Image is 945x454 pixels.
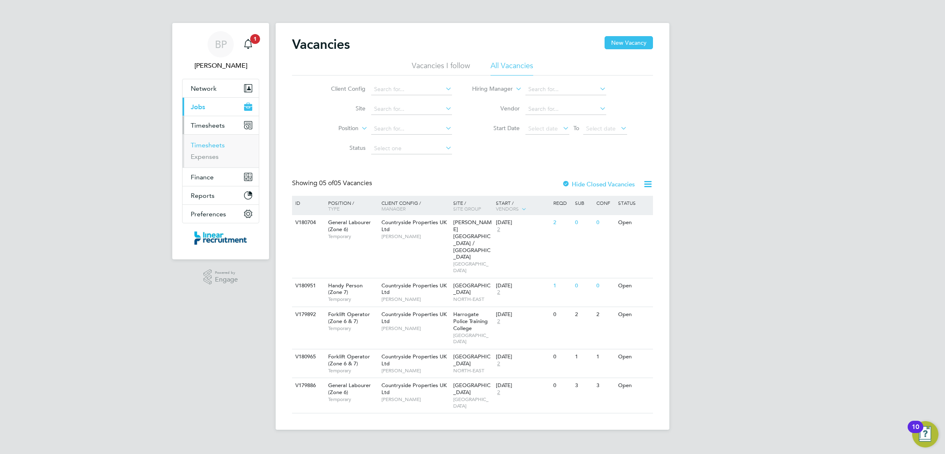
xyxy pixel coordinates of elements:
[573,378,594,393] div: 3
[293,215,322,230] div: V180704
[412,61,470,76] li: Vacancies I follow
[371,143,452,154] input: Select one
[293,196,322,210] div: ID
[573,196,594,210] div: Sub
[322,196,379,216] div: Position /
[381,282,447,296] span: Countryside Properties UK Ltd
[379,196,451,216] div: Client Config /
[573,278,594,293] div: 0
[453,296,492,303] span: NORTH-EAST
[453,382,491,396] span: [GEOGRAPHIC_DATA]
[191,192,215,199] span: Reports
[616,278,652,293] div: Open
[594,215,616,230] div: 0
[453,311,488,332] span: Harrogate Police Training College
[551,278,573,293] div: 1
[573,215,594,230] div: 0
[381,325,449,332] span: [PERSON_NAME]
[551,349,573,365] div: 0
[496,389,501,396] span: 2
[453,396,492,409] span: [GEOGRAPHIC_DATA]
[328,219,371,233] span: General Labourer (Zone 6)
[183,116,259,134] button: Timesheets
[472,124,520,132] label: Start Date
[381,396,449,403] span: [PERSON_NAME]
[491,61,533,76] li: All Vacancies
[594,278,616,293] div: 0
[328,205,340,212] span: Type
[182,31,259,71] a: BP[PERSON_NAME]
[496,289,501,296] span: 2
[292,179,374,188] div: Showing
[616,349,652,365] div: Open
[182,232,259,245] a: Go to home page
[551,307,573,322] div: 0
[381,367,449,374] span: [PERSON_NAME]
[191,85,217,92] span: Network
[594,196,616,210] div: Conf
[191,210,226,218] span: Preferences
[328,311,370,325] span: Forklift Operator (Zone 6 & 7)
[183,168,259,186] button: Finance
[172,23,269,259] nav: Main navigation
[381,296,449,303] span: [PERSON_NAME]
[240,31,256,57] a: 1
[496,282,549,289] div: [DATE]
[551,378,573,393] div: 0
[328,325,377,332] span: Temporary
[466,85,513,93] label: Hiring Manager
[183,186,259,204] button: Reports
[496,205,519,212] span: Vendors
[371,84,452,95] input: Search for...
[371,103,452,115] input: Search for...
[381,233,449,240] span: [PERSON_NAME]
[496,353,549,360] div: [DATE]
[318,144,365,151] label: Status
[496,318,501,325] span: 2
[183,98,259,116] button: Jobs
[183,79,259,97] button: Network
[586,125,616,132] span: Select date
[451,196,494,216] div: Site /
[453,332,492,345] span: [GEOGRAPHIC_DATA]
[191,122,225,129] span: Timesheets
[573,349,594,365] div: 1
[319,179,334,187] span: 05 of
[328,353,370,367] span: Forklift Operator (Zone 6 & 7)
[381,382,447,396] span: Countryside Properties UK Ltd
[319,179,372,187] span: 05 Vacancies
[616,215,652,230] div: Open
[594,349,616,365] div: 1
[203,269,238,285] a: Powered byEngage
[453,367,492,374] span: NORTH-EAST
[328,367,377,374] span: Temporary
[616,378,652,393] div: Open
[551,196,573,210] div: Reqd
[381,205,406,212] span: Manager
[311,124,358,133] label: Position
[496,360,501,367] span: 2
[551,215,573,230] div: 2
[194,232,247,245] img: linearrecruitment-logo-retina.png
[453,282,491,296] span: [GEOGRAPHIC_DATA]
[328,233,377,240] span: Temporary
[293,378,322,393] div: V179886
[496,311,549,318] div: [DATE]
[453,353,491,367] span: [GEOGRAPHIC_DATA]
[318,105,365,112] label: Site
[912,421,938,447] button: Open Resource Center, 10 new notifications
[328,382,371,396] span: General Labourer (Zone 6)
[912,427,919,438] div: 10
[182,61,259,71] span: Bethan Parr
[292,36,350,53] h2: Vacancies
[191,153,219,161] a: Expenses
[594,378,616,393] div: 3
[496,219,549,226] div: [DATE]
[594,307,616,322] div: 2
[293,349,322,365] div: V180965
[381,311,447,325] span: Countryside Properties UK Ltd
[573,307,594,322] div: 2
[472,105,520,112] label: Vendor
[191,173,214,181] span: Finance
[215,276,238,283] span: Engage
